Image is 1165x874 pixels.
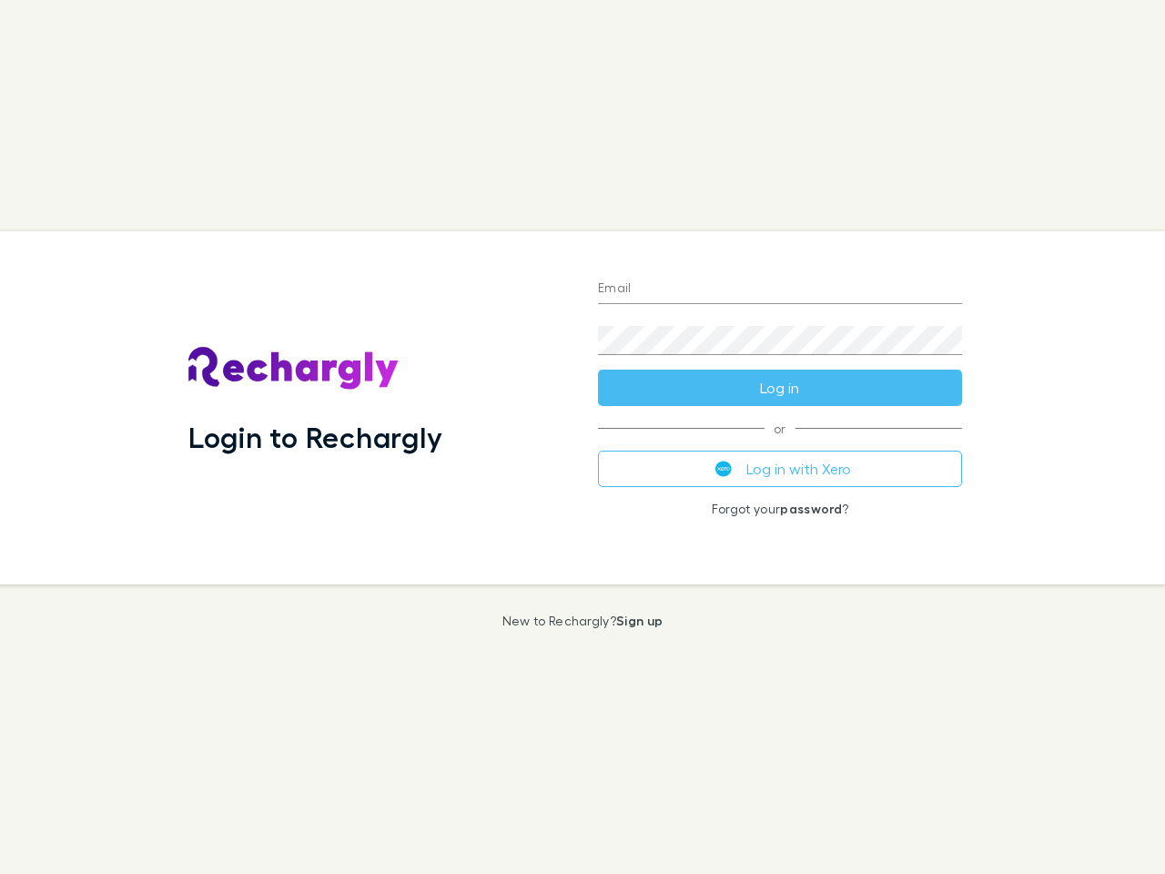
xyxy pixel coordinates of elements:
span: or [598,428,962,429]
a: Sign up [616,613,663,628]
p: Forgot your ? [598,502,962,516]
button: Log in with Xero [598,451,962,487]
p: New to Rechargly? [502,614,664,628]
button: Log in [598,370,962,406]
h1: Login to Rechargly [188,420,442,454]
img: Rechargly's Logo [188,347,400,391]
a: password [780,501,842,516]
img: Xero's logo [715,461,732,477]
